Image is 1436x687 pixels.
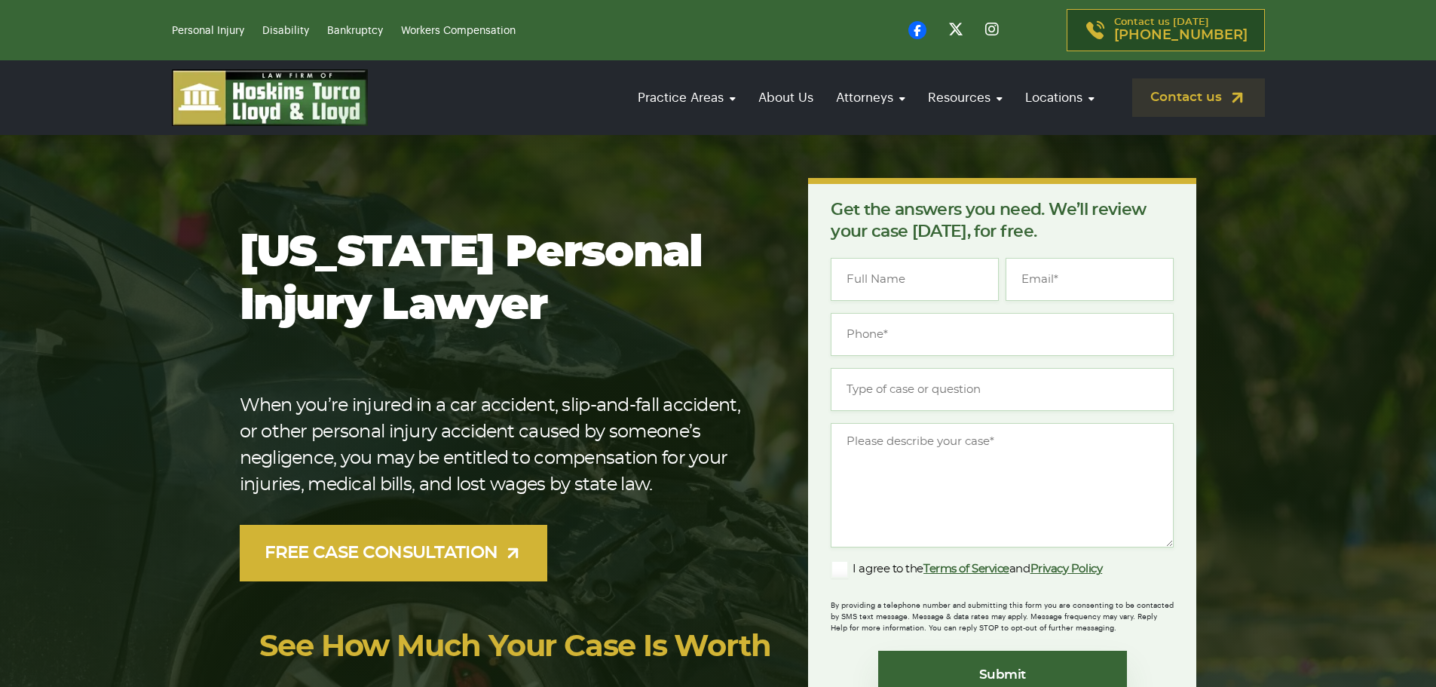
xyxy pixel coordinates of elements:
[831,313,1174,356] input: Phone*
[920,76,1010,119] a: Resources
[240,227,761,333] h1: [US_STATE] Personal Injury Lawyer
[831,258,999,301] input: Full Name
[831,199,1174,243] p: Get the answers you need. We’ll review your case [DATE], for free.
[240,525,548,581] a: FREE CASE CONSULTATION
[751,76,821,119] a: About Us
[828,76,913,119] a: Attorneys
[831,590,1174,634] div: By providing a telephone number and submitting this form you are consenting to be contacted by SM...
[831,560,1102,578] label: I agree to the and
[1132,78,1265,117] a: Contact us
[1114,28,1248,43] span: [PHONE_NUMBER]
[831,368,1174,411] input: Type of case or question
[401,26,516,36] a: Workers Compensation
[259,632,771,662] a: See How Much Your Case Is Worth
[630,76,743,119] a: Practice Areas
[172,26,244,36] a: Personal Injury
[504,544,522,563] img: arrow-up-right-light.svg
[1114,17,1248,43] p: Contact us [DATE]
[327,26,383,36] a: Bankruptcy
[1006,258,1174,301] input: Email*
[262,26,309,36] a: Disability
[1067,9,1265,51] a: Contact us [DATE][PHONE_NUMBER]
[1030,563,1103,575] a: Privacy Policy
[1018,76,1102,119] a: Locations
[240,393,761,498] p: When you’re injured in a car accident, slip-and-fall accident, or other personal injury accident ...
[923,563,1009,575] a: Terms of Service
[172,69,368,126] img: logo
